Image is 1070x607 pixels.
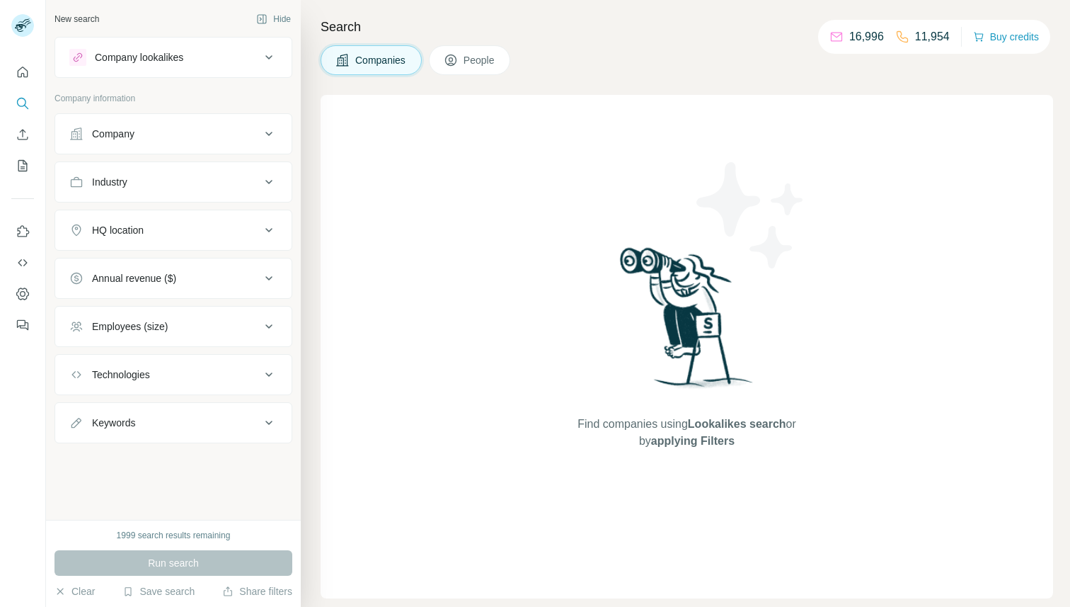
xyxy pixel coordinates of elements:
[614,244,761,402] img: Surfe Illustration - Woman searching with binoculars
[55,358,292,392] button: Technologies
[11,219,34,244] button: Use Surfe on LinkedIn
[11,281,34,307] button: Dashboard
[54,92,292,105] p: Company information
[222,584,292,599] button: Share filters
[54,13,99,25] div: New search
[92,223,144,237] div: HQ location
[651,435,735,447] span: applying Filters
[688,418,786,430] span: Lookalikes search
[11,91,34,116] button: Search
[54,584,95,599] button: Clear
[849,28,884,45] p: 16,996
[11,59,34,85] button: Quick start
[95,50,183,64] div: Company lookalikes
[55,40,292,74] button: Company lookalikes
[55,261,292,295] button: Annual revenue ($)
[92,416,135,430] div: Keywords
[11,122,34,147] button: Enrich CSV
[246,8,301,30] button: Hide
[973,27,1039,47] button: Buy credits
[92,127,134,141] div: Company
[55,117,292,151] button: Company
[92,175,127,189] div: Industry
[11,312,34,338] button: Feedback
[321,17,1053,37] h4: Search
[55,165,292,199] button: Industry
[122,584,195,599] button: Save search
[92,368,150,382] div: Technologies
[915,28,950,45] p: 11,954
[55,406,292,440] button: Keywords
[11,153,34,178] button: My lists
[464,53,496,67] span: People
[573,416,800,450] span: Find companies using or by
[11,250,34,276] button: Use Surfe API
[687,152,815,279] img: Surfe Illustration - Stars
[92,319,168,334] div: Employees (size)
[92,271,176,285] div: Annual revenue ($)
[117,529,231,542] div: 1999 search results remaining
[55,310,292,344] button: Employees (size)
[355,53,407,67] span: Companies
[55,213,292,247] button: HQ location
